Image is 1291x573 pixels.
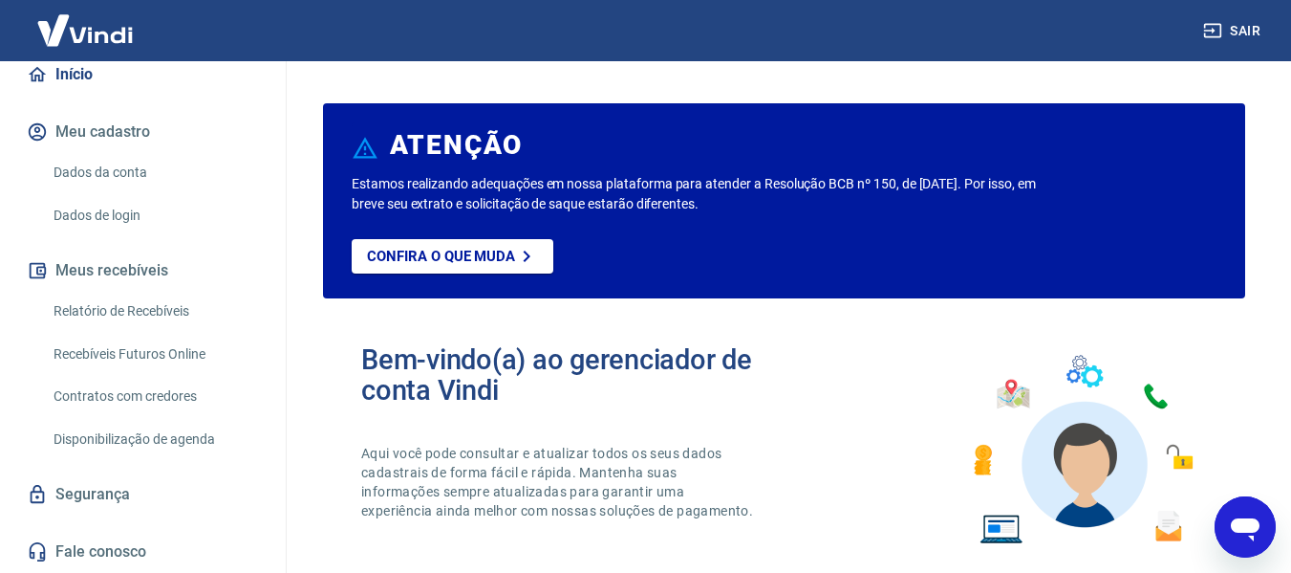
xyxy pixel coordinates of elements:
button: Meus recebíveis [23,250,263,292]
p: Estamos realizando adequações em nossa plataforma para atender a Resolução BCB nº 150, de [DATE].... [352,174,1044,214]
a: Confira o que muda [352,239,553,274]
a: Dados da conta [46,153,263,192]
img: Imagem de um avatar masculino com diversos icones exemplificando as funcionalidades do gerenciado... [957,344,1207,556]
a: Relatório de Recebíveis [46,292,263,331]
p: Confira o que muda [367,248,515,265]
a: Início [23,54,263,96]
a: Segurança [23,474,263,516]
a: Recebíveis Futuros Online [46,335,263,374]
a: Fale conosco [23,531,263,573]
a: Dados de login [46,196,263,235]
p: Aqui você pode consultar e atualizar todos os seus dados cadastrais de forma fácil e rápida. Mant... [361,444,757,520]
h2: Bem-vindo(a) ao gerenciador de conta Vindi [361,344,785,406]
h6: ATENÇÃO [390,136,523,155]
iframe: Botão para abrir a janela de mensagens [1215,496,1276,558]
button: Sair [1199,13,1268,49]
a: Contratos com credores [46,377,263,416]
img: Vindi [23,1,147,59]
a: Disponibilização de agenda [46,420,263,459]
button: Meu cadastro [23,111,263,153]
